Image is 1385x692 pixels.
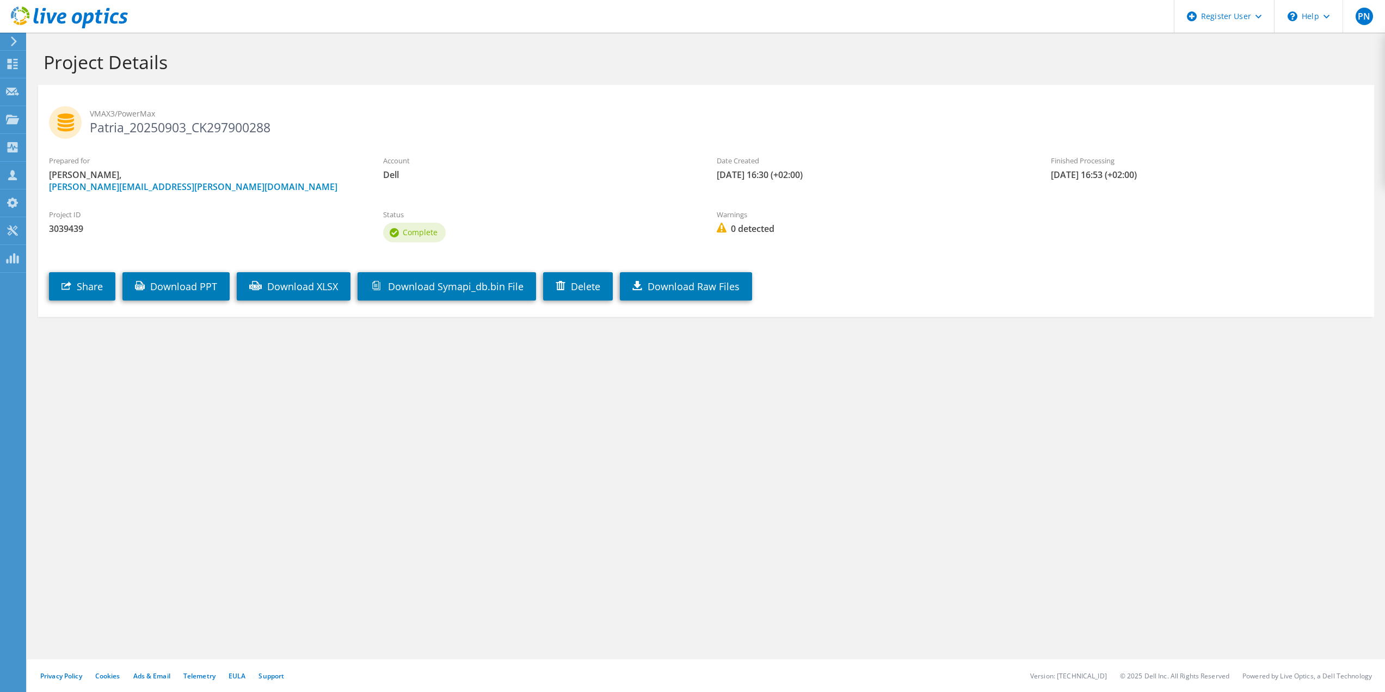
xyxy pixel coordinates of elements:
label: Warnings [717,209,1029,220]
label: Status [383,209,695,220]
a: Download XLSX [237,272,350,301]
li: Powered by Live Optics, a Dell Technology [1242,671,1372,681]
a: Support [258,671,284,681]
span: VMAX3/PowerMax [90,108,1363,120]
a: EULA [229,671,245,681]
h2: Patria_20250903_CK297900288 [49,106,1363,133]
span: PN [1356,8,1373,25]
label: Date Created [717,155,1029,166]
a: Download PPT [122,272,230,301]
a: Privacy Policy [40,671,82,681]
a: [PERSON_NAME][EMAIL_ADDRESS][PERSON_NAME][DOMAIN_NAME] [49,181,337,193]
a: Download Raw Files [620,272,752,301]
span: 0 detected [717,223,1029,235]
h1: Project Details [44,51,1363,74]
li: © 2025 Dell Inc. All Rights Reserved [1120,671,1229,681]
span: [PERSON_NAME], [49,169,361,193]
span: Complete [403,227,438,237]
label: Project ID [49,209,361,220]
span: 3039439 [49,223,361,235]
svg: \n [1288,11,1297,21]
a: Delete [543,272,613,301]
span: Dell [383,169,695,181]
a: Share [49,272,115,301]
label: Finished Processing [1051,155,1363,166]
a: Ads & Email [133,671,170,681]
label: Account [383,155,695,166]
span: [DATE] 16:53 (+02:00) [1051,169,1363,181]
label: Prepared for [49,155,361,166]
li: Version: [TECHNICAL_ID] [1030,671,1107,681]
span: [DATE] 16:30 (+02:00) [717,169,1029,181]
a: Cookies [95,671,120,681]
a: Download Symapi_db.bin File [358,272,536,301]
a: Telemetry [183,671,216,681]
